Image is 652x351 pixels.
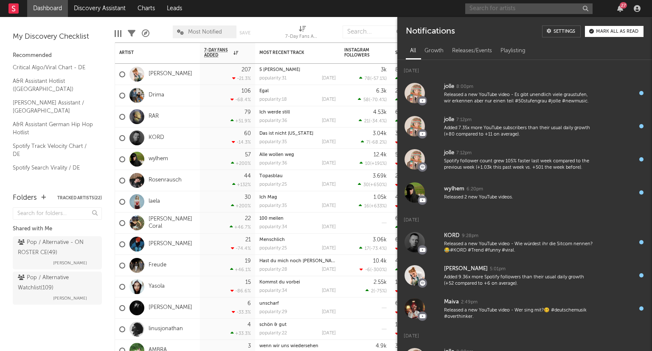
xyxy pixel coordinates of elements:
[259,323,336,327] div: schön & gut
[244,195,251,200] div: 30
[259,267,287,272] div: popularity: 28
[395,225,408,230] div: 501
[444,125,593,138] div: Added 7.35x more YouTube subscribers than their usual daily growth (+80 compared to +11 on average).
[259,310,287,314] div: popularity: 29
[444,148,454,158] div: jolle
[444,82,454,92] div: jolle
[620,2,627,8] div: 27
[395,195,409,200] div: 4.28k
[406,25,455,37] div: Notifications
[395,76,413,82] div: 2.59k
[365,76,370,81] span: 78
[395,280,408,285] div: 13.7k
[596,29,638,34] div: Mark all as read
[444,241,593,254] div: Released a new YouTube video - Wie würdest ihr die Sitcom nennen? 😂#KORD #Trend #funny #viral.
[322,76,336,81] div: [DATE]
[230,97,251,102] div: -68.4 %
[259,174,336,178] div: Topasblau
[397,76,652,110] a: jolle8:00pmReleased a new YouTube video - Es gibt unendlich viele graustufen, wir erkennen aber n...
[259,280,336,285] div: Kommst du vorbei
[395,67,409,73] div: 8.59k
[322,310,336,314] div: [DATE]
[232,76,251,81] div: -21.3 %
[119,50,183,55] div: Artist
[617,5,623,12] button: 27
[467,186,483,192] div: 6:20pm
[245,258,251,264] div: 19
[259,153,294,157] a: Alle wollen weg
[371,268,385,272] span: -300 %
[496,44,530,58] div: Playlisting
[259,119,287,123] div: popularity: 36
[239,31,250,35] button: Save
[247,322,251,328] div: 4
[322,225,336,229] div: [DATE]
[13,207,102,220] input: Search for folders...
[13,51,102,61] div: Recommended
[444,264,488,274] div: [PERSON_NAME]
[395,204,411,209] div: -294
[365,268,370,272] span: -6
[397,209,652,226] div: [DATE]
[259,110,290,115] a: Ich werde still
[259,89,336,93] div: Egal
[232,139,251,145] div: -14.3 %
[371,161,385,166] span: +191 %
[149,262,166,269] a: Freude
[359,118,387,124] div: ( )
[53,293,87,303] span: [PERSON_NAME]
[128,21,135,46] div: Filters
[395,301,409,306] div: 6.58k
[245,152,251,158] div: 57
[230,267,251,272] div: +46.1 %
[456,117,472,123] div: 7:12pm
[344,48,374,58] div: Instagram Followers
[259,182,287,187] div: popularity: 25
[259,153,336,157] div: Alle wollen weg
[259,131,336,136] div: Das ist nicht New York
[259,140,287,144] div: popularity: 35
[149,304,192,311] a: [PERSON_NAME]
[359,76,387,81] div: ( )
[444,231,460,241] div: KORD
[259,76,287,81] div: popularity: 31
[322,204,336,208] div: [DATE]
[381,67,387,73] div: 3k
[230,118,251,124] div: +51.9 %
[371,289,374,294] span: 2
[395,97,412,103] div: 1.83k
[461,299,478,306] div: 2:49pm
[242,88,251,94] div: 106
[406,44,420,58] div: All
[285,21,319,46] div: 7-Day Fans Added (7-Day Fans Added)
[490,266,506,272] div: 5:01pm
[322,289,336,293] div: [DATE]
[360,267,387,272] div: ( )
[395,119,412,124] div: 11.4k
[395,322,408,328] div: 1.32k
[444,274,593,287] div: Added 9.36x more Spotify followers than their usual daily growth (+52 compared to +6 on average).
[444,115,454,125] div: jolle
[242,67,251,73] div: 207
[259,225,287,229] div: popularity: 34
[370,119,385,124] span: -34.4 %
[395,173,409,179] div: 28.9k
[376,343,387,349] div: 4.9k
[259,301,336,306] div: unscharf
[13,98,93,116] a: [PERSON_NAME] Assistant / [GEOGRAPHIC_DATA]
[395,310,410,315] div: -381
[115,21,121,46] div: Edit Columns
[232,309,251,315] div: -33.3 %
[259,331,287,336] div: popularity: 22
[204,48,231,58] span: 7-Day Fans Added
[149,326,183,333] a: linusjonathan
[259,238,336,242] div: Menschlich
[444,307,593,320] div: Released a new YouTube video - Wer sing mit?🥴 #deutschemusik #overthinker.
[456,84,473,90] div: 8:00pm
[374,280,387,285] div: 2.55k
[149,134,164,142] a: KORD
[259,97,287,102] div: popularity: 18
[371,204,385,209] span: +633 %
[585,26,644,37] button: Mark all as read
[322,119,336,123] div: [DATE]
